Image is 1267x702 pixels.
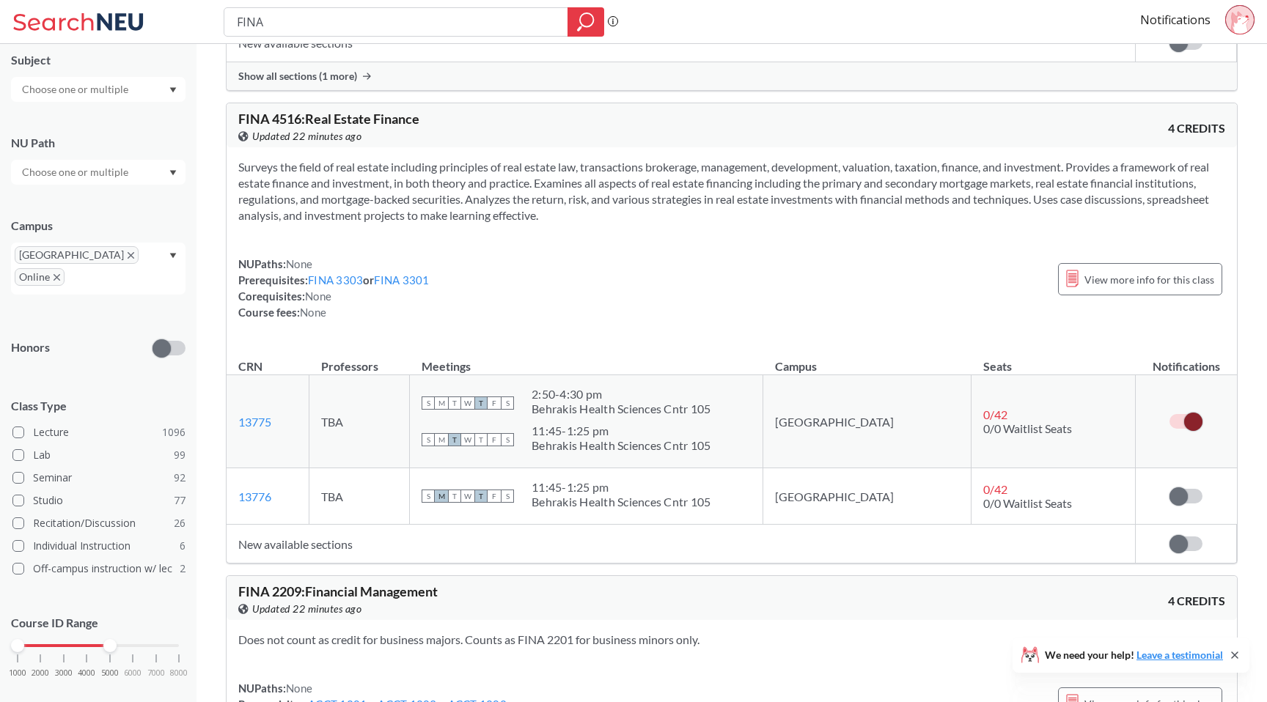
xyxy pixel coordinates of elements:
[11,135,186,151] div: NU Path
[461,433,474,446] span: W
[448,489,461,503] span: T
[1045,650,1223,660] span: We need your help!
[238,583,438,599] span: FINA 2209 : Financial Management
[488,396,501,410] span: F
[180,538,186,554] span: 6
[1168,593,1225,609] span: 4 CREDITS
[983,496,1072,510] span: 0/0 Waitlist Seats
[174,470,186,486] span: 92
[15,81,138,98] input: Choose one or multiple
[972,344,1136,375] th: Seats
[1084,270,1214,289] span: View more info for this class
[501,433,514,446] span: S
[169,170,177,176] svg: Dropdown arrow
[461,396,474,410] span: W
[238,489,271,503] a: 13776
[235,10,557,34] input: Class, professor, course number, "phrase"
[435,489,448,503] span: M
[1168,120,1225,136] span: 4 CREDITS
[238,159,1225,223] section: Surveys the field of real estate including principles of real estate law, transactions brokerage,...
[763,344,972,375] th: Campus
[11,77,186,102] div: Dropdown arrow
[532,424,710,438] div: 11:45 - 1:25 pm
[1136,344,1237,375] th: Notifications
[461,489,474,503] span: W
[238,111,419,127] span: FINA 4516 : Real Estate Finance
[15,163,138,181] input: Choose one or multiple
[488,433,501,446] span: F
[227,62,1237,90] div: Show all sections (1 more)
[174,447,186,463] span: 99
[1136,649,1223,661] a: Leave a testimonial
[532,387,710,402] div: 2:50 - 4:30 pm
[238,358,262,374] div: CRN
[15,246,139,264] span: [GEOGRAPHIC_DATA]X to remove pill
[308,273,363,287] a: FINA 3303
[11,243,186,295] div: [GEOGRAPHIC_DATA]X to remove pillOnlineX to remove pillDropdown arrow
[55,669,73,677] span: 3000
[577,12,595,32] svg: magnifying glass
[474,396,488,410] span: T
[286,681,312,695] span: None
[238,632,1225,648] section: Does not count as credit for business majors. Counts as FINA 2201 for business minors only.
[238,415,271,429] a: 13775
[11,218,186,234] div: Campus
[12,491,186,510] label: Studio
[101,669,119,677] span: 5000
[474,489,488,503] span: T
[374,273,429,287] a: FINA 3301
[1140,12,1211,28] a: Notifications
[11,160,186,185] div: Dropdown arrow
[169,87,177,93] svg: Dropdown arrow
[12,468,186,487] label: Seminar
[309,468,410,525] td: TBA
[763,468,972,525] td: [GEOGRAPHIC_DATA]
[532,495,710,509] div: Behrakis Health Sciences Cntr 105
[12,446,186,465] label: Lab
[488,489,501,503] span: F
[422,433,435,446] span: S
[238,70,357,83] span: Show all sections (1 more)
[9,669,26,677] span: 1000
[501,396,514,410] span: S
[180,561,186,577] span: 2
[305,289,331,303] span: None
[983,421,1072,435] span: 0/0 Waitlist Seats
[300,306,326,319] span: None
[162,424,186,440] span: 1096
[174,492,186,509] span: 77
[568,7,604,37] div: magnifying glass
[448,433,461,446] span: T
[11,52,186,68] div: Subject
[252,601,361,617] span: Updated 22 minutes ago
[147,669,165,677] span: 7000
[501,489,514,503] span: S
[286,257,312,270] span: None
[422,489,435,503] span: S
[252,128,361,144] span: Updated 22 minutes ago
[532,438,710,453] div: Behrakis Health Sciences Cntr 105
[11,615,186,632] p: Course ID Range
[410,344,763,375] th: Meetings
[435,396,448,410] span: M
[474,433,488,446] span: T
[532,480,710,495] div: 11:45 - 1:25 pm
[12,514,186,533] label: Recitation/Discussion
[128,252,134,259] svg: X to remove pill
[169,253,177,259] svg: Dropdown arrow
[238,256,430,320] div: NUPaths: Prerequisites: or Corequisites: Course fees:
[12,423,186,442] label: Lecture
[532,402,710,416] div: Behrakis Health Sciences Cntr 105
[174,515,186,531] span: 26
[448,396,461,410] span: T
[309,344,410,375] th: Professors
[422,396,435,410] span: S
[983,407,1007,421] span: 0 / 42
[12,536,186,555] label: Individual Instruction
[227,525,1136,564] td: New available sections
[15,268,65,286] span: OnlineX to remove pill
[763,375,972,468] td: [GEOGRAPHIC_DATA]
[983,482,1007,496] span: 0 / 42
[11,339,50,356] p: Honors
[435,433,448,446] span: M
